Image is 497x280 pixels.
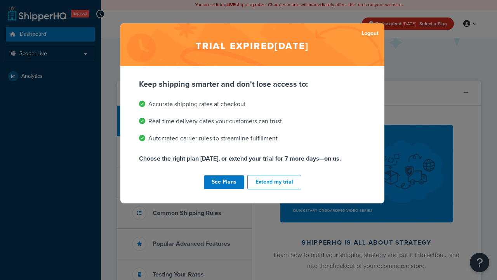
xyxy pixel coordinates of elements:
[247,175,301,189] button: Extend my trial
[139,116,366,127] li: Real-time delivery dates your customers can trust
[361,28,379,39] a: Logout
[120,23,384,66] h2: Trial expired [DATE]
[204,175,244,189] a: See Plans
[139,99,366,110] li: Accurate shipping rates at checkout
[139,153,366,164] p: Choose the right plan [DATE], or extend your trial for 7 more days—on us.
[139,79,366,89] p: Keep shipping smarter and don't lose access to:
[139,133,366,144] li: Automated carrier rules to streamline fulfillment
